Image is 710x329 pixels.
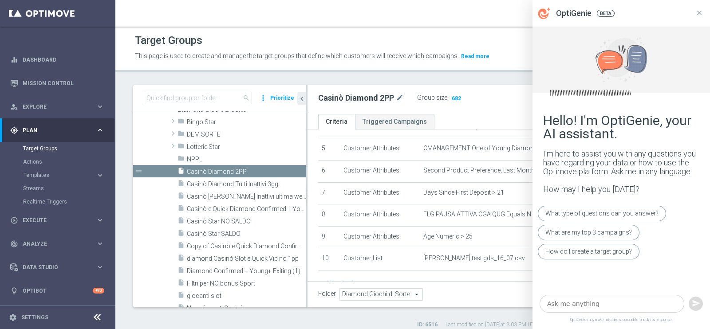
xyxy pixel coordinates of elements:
span: Casin&#xF2; Star NO SALDO [187,218,306,225]
label: Folder [318,290,336,298]
span: Execute [23,218,96,223]
div: I'm here to assist you with any questions you have regarding your data or how to use the Optimove... [543,149,699,176]
div: Streams [23,182,114,195]
td: Customer Attributes [340,182,420,204]
a: Streams [23,185,92,192]
i: insert_drive_file [177,229,185,239]
span: This page is used to create and manage the target groups that define which customers will receive... [135,52,459,59]
button: Templates keyboard_arrow_right [23,172,105,179]
i: track_changes [10,240,18,248]
label: Group size [417,94,447,102]
span: Copy of Casin&#xF2; e Quick Diamond Confirmed &#x2B; Young&#x2B; Exiting [187,243,306,250]
button: equalizer Dashboard [10,56,105,63]
h1: Target Groups [135,34,202,47]
div: Templates [24,172,96,178]
span: Lotterie Star [187,143,306,151]
i: folder [177,142,185,153]
img: Wavey line detail [550,89,639,96]
td: 8 [318,204,340,227]
span: FLG PAUSA ATTIVA CGA QUG Equals N [423,211,531,218]
span: Non giocanti Casin&#xF2; [187,305,306,312]
td: 7 [318,182,340,204]
i: person_search [10,103,18,111]
div: +10 [93,288,104,294]
div: Optibot [10,279,104,302]
div: Target Groups [23,142,114,155]
span: Templates [24,172,87,178]
a: Triggered Campaigns [355,114,434,129]
i: keyboard_arrow_right [96,171,104,180]
div: Data Studio [10,263,96,271]
b: How may I help you [DATE]? [543,184,639,194]
i: insert_drive_file [177,266,185,277]
h2: Casinò Diamond 2PP [318,93,394,103]
span: DEM SORTE [187,131,306,138]
span: giocanti slot [187,292,306,300]
td: Customer Attributes [340,204,420,227]
div: Mission Control [10,80,105,87]
i: keyboard_arrow_right [96,216,104,224]
i: insert_drive_file [177,254,185,264]
i: insert_drive_file [177,204,185,215]
span: Diamond Confirmed &#x2B; Young&#x2B; Exiting (1) [187,267,306,275]
div: Analyze [10,240,96,248]
i: insert_drive_file [177,304,185,314]
i: more_vert [259,92,268,104]
i: chevron_left [298,94,306,103]
i: play_circle_outline [10,216,18,224]
a: Settings [21,315,48,320]
a: Optibot [23,279,93,302]
i: insert_drive_file [177,192,185,202]
span: 682 [451,95,462,103]
td: 5 [318,138,340,161]
button: track_changes Analyze keyboard_arrow_right [10,240,105,247]
button: Prioritize [269,92,296,104]
i: insert_drive_file [177,279,185,289]
button: person_search Explore keyboard_arrow_right [10,103,105,110]
span: [PERSON_NAME] test gds_16_07.csv [423,255,525,262]
td: Customer Attributes [340,138,420,161]
div: How do I create a target group? [538,244,639,259]
div: Dashboard [10,48,104,71]
i: folder [177,155,185,165]
i: keyboard_arrow_right [96,263,104,271]
i: gps_fixed [10,126,18,134]
button: chevron_left [297,92,306,105]
a: Target Groups [23,145,92,152]
span: Bingo Star [187,118,306,126]
span: search [243,94,250,102]
label: Last modified on [DATE] at 3:03 PM UTC+02:00 by [PERSON_NAME][EMAIL_ADDRESS][DOMAIN_NAME] [446,321,690,329]
span: Casin&#xF2; Diamond 2PP [187,168,306,176]
i: keyboard_arrow_right [96,239,104,248]
div: Execute [10,216,96,224]
span: diamond Casin&#xF2; Slot e Quick Vip no 1pp [187,255,306,262]
i: lightbulb [10,287,18,295]
button: gps_fixed Plan keyboard_arrow_right [10,127,105,134]
div: Mission Control [10,71,104,95]
div: What type of questions can you answer? [538,206,666,221]
button: Read more [460,51,490,61]
i: insert_drive_file [177,167,185,177]
span: Age Numeric > 25 [423,233,473,240]
span: BETA [597,10,615,17]
div: Realtime Triggers [23,195,114,208]
a: Dashboard [23,48,104,71]
span: Casin&#xF2; Diamond Tutti Inattivi 3gg [187,180,306,188]
span: OptiGenie may make mistakes, so double-check its response. [532,316,710,329]
span: Data Studio [23,265,96,270]
button: + Add Selection [318,278,361,288]
span: NPPL [187,156,306,163]
a: Mission Control [23,71,104,95]
i: folder [177,130,185,140]
td: 9 [318,226,340,248]
span: Plan [23,128,96,133]
span: Analyze [23,241,96,247]
td: 10 [318,248,340,270]
i: insert_drive_file [177,180,185,190]
div: Actions [23,155,114,168]
button: Data Studio keyboard_arrow_right [10,264,105,271]
td: Customer List [340,248,420,270]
